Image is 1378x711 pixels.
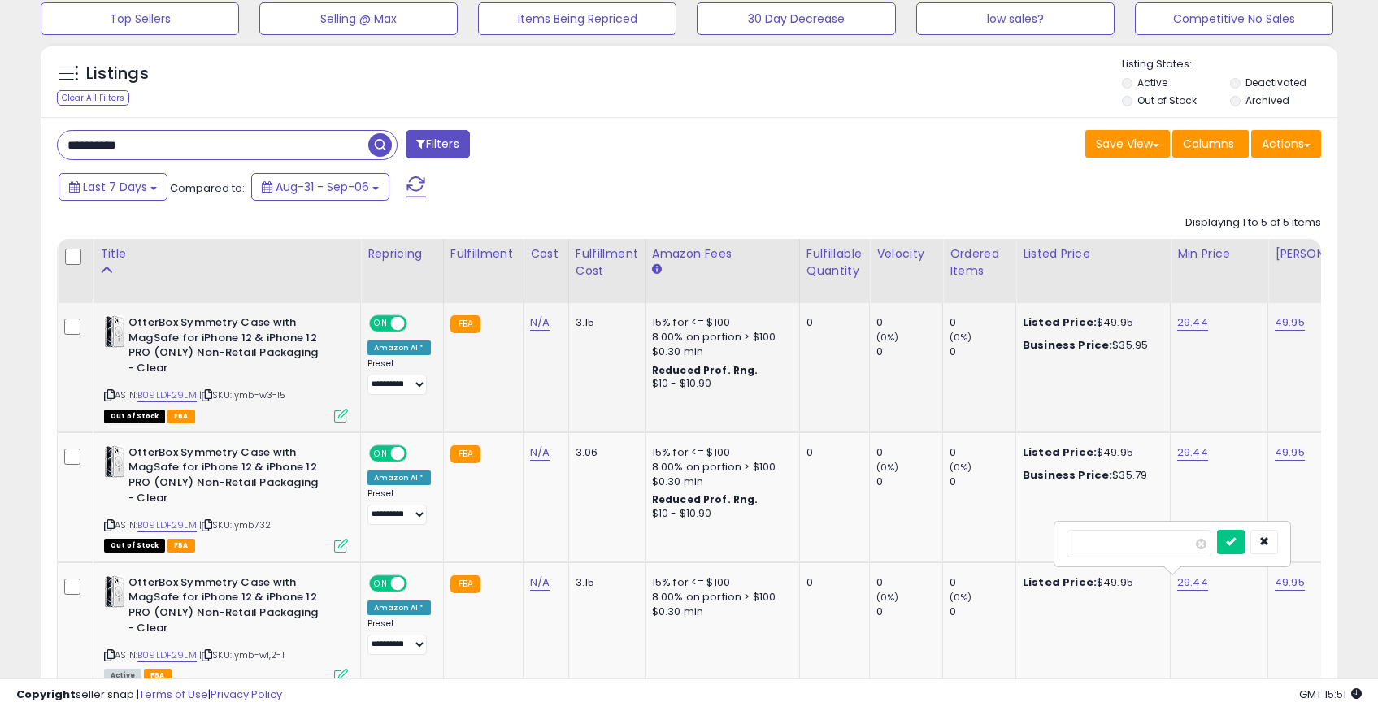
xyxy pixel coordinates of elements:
span: ON [371,576,391,590]
div: 8.00% on portion > $100 [652,460,787,475]
div: $35.95 [1023,338,1158,353]
div: 0 [876,605,942,619]
span: ON [371,317,391,331]
span: | SKU: ymb732 [199,518,271,531]
button: Aug-31 - Sep-06 [251,173,389,201]
div: $0.30 min [652,345,787,359]
span: | SKU: ymb-w1,2-1 [199,648,285,661]
span: 2025-09-14 15:51 GMT [1299,687,1362,702]
div: 3.06 [576,445,632,460]
div: 0 [876,575,942,590]
b: Reduced Prof. Rng. [652,492,759,506]
div: 0 [950,575,1015,590]
div: Title [100,245,354,262]
div: 8.00% on portion > $100 [652,590,787,605]
div: 0 [876,345,942,359]
div: 0 [950,315,1015,330]
span: FBA [167,410,195,423]
b: OtterBox Symmetry Case with MagSafe for iPhone 12 & iPhone 12 PRO (ONLY) Non-Retail Packaging - C... [128,445,326,509]
button: Selling @ Max [259,2,458,35]
div: 0 [950,605,1015,619]
a: 49.95 [1275,444,1305,461]
a: 29.44 [1177,444,1208,461]
a: B09LDF29LM [137,388,197,402]
div: Listed Price [1023,245,1163,262]
div: ASIN: [104,445,348,551]
small: FBA [450,315,480,333]
div: $49.95 [1023,315,1158,330]
div: 0 [876,315,942,330]
div: Amazon AI * [367,340,431,355]
button: Top Sellers [41,2,239,35]
b: Listed Price: [1023,444,1097,460]
span: Compared to: [170,180,245,196]
a: N/A [530,314,550,331]
div: $10 - $10.90 [652,377,787,391]
img: 4155og308vL._SL40_.jpg [104,315,124,348]
span: ON [371,446,391,460]
div: Amazon AI * [367,600,431,615]
a: Terms of Use [139,687,208,702]
div: 0 [876,445,942,460]
div: Min Price [1177,245,1261,262]
span: OFF [405,576,431,590]
div: 0 [876,475,942,489]
button: Actions [1251,130,1321,158]
small: (0%) [876,461,899,474]
div: ASIN: [104,315,348,421]
div: 15% for <= $100 [652,315,787,330]
button: Last 7 Days [59,173,167,201]
label: Deactivated [1245,76,1306,89]
small: (0%) [950,461,972,474]
small: FBA [450,445,480,463]
a: B09LDF29LM [137,518,197,532]
small: FBA [450,575,480,593]
div: 8.00% on portion > $100 [652,330,787,345]
div: Fulfillment [450,245,516,262]
button: 30 Day Decrease [697,2,895,35]
div: $10 - $10.90 [652,507,787,521]
button: Columns [1172,130,1249,158]
h5: Listings [86,63,149,85]
img: 4155og308vL._SL40_.jpg [104,575,124,608]
b: Business Price: [1023,467,1112,483]
b: Listed Price: [1023,574,1097,590]
label: Active [1137,76,1167,89]
div: Fulfillable Quantity [806,245,863,280]
a: 29.44 [1177,314,1208,331]
div: Displaying 1 to 5 of 5 items [1185,215,1321,231]
strong: Copyright [16,687,76,702]
a: B09LDF29LM [137,648,197,662]
a: Privacy Policy [211,687,282,702]
label: Out of Stock [1137,93,1197,107]
div: 15% for <= $100 [652,575,787,590]
div: $49.95 [1023,575,1158,590]
div: Repricing [367,245,437,262]
small: (0%) [876,591,899,604]
div: Velocity [876,245,936,262]
div: Preset: [367,618,431,655]
div: Fulfillment Cost [576,245,638,280]
b: OtterBox Symmetry Case with MagSafe for iPhone 12 & iPhone 12 PRO (ONLY) Non-Retail Packaging - C... [128,315,326,379]
div: Amazon AI * [367,470,431,485]
a: N/A [530,574,550,591]
p: Listing States: [1122,57,1337,72]
span: FBA [167,539,195,553]
a: 29.44 [1177,574,1208,591]
div: $0.30 min [652,475,787,489]
div: Cost [530,245,562,262]
b: Business Price: [1023,337,1112,353]
small: (0%) [950,591,972,604]
small: Amazon Fees. [652,262,662,277]
small: (0%) [876,331,899,344]
div: 0 [950,445,1015,460]
span: OFF [405,446,431,460]
div: Ordered Items [950,245,1009,280]
div: 3.15 [576,575,632,590]
img: 4155og308vL._SL40_.jpg [104,445,124,478]
div: 0 [806,575,857,590]
span: Columns [1183,136,1234,152]
div: [PERSON_NAME] [1275,245,1371,262]
span: All listings that are currently out of stock and unavailable for purchase on Amazon [104,410,165,423]
div: seller snap | | [16,687,282,703]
